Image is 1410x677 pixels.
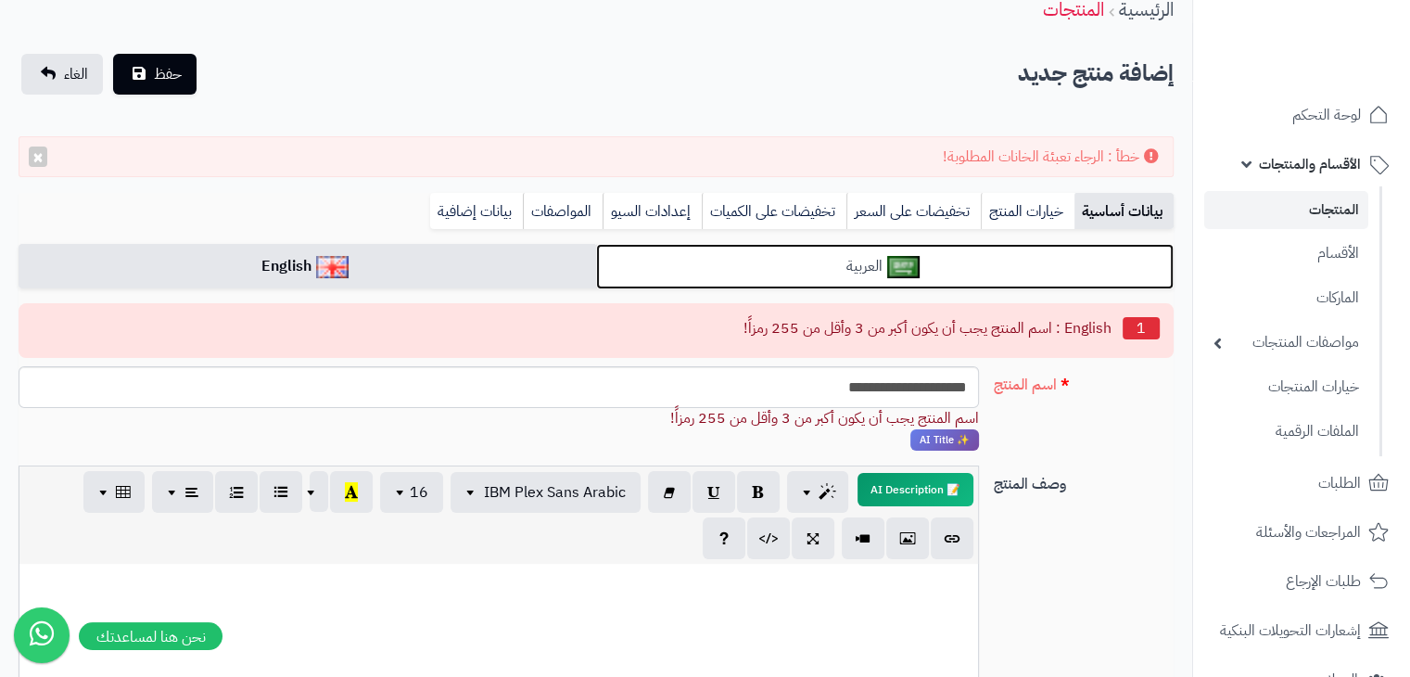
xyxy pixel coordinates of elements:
span: IBM Plex Sans Arabic [484,481,626,504]
span: طلبات الإرجاع [1286,568,1361,594]
button: 📝 AI Description [857,473,973,506]
img: English [316,256,349,278]
a: الطلبات [1204,461,1399,505]
span: الأقسام والمنتجات [1259,151,1361,177]
h2: إضافة منتج جديد [1018,55,1174,93]
a: إشعارات التحويلات البنكية [1204,608,1399,653]
a: بيانات أساسية [1074,193,1174,230]
a: خيارات المنتجات [1204,367,1368,407]
a: بيانات إضافية [430,193,523,230]
a: English [19,244,596,289]
a: تخفيضات على الكميات [702,193,846,230]
button: حفظ [113,54,197,95]
img: logo-2.png [1284,50,1392,89]
div: خطأ : الرجاء تعبئة الخانات المطلوبة! [19,136,1174,178]
div: اسم المنتج يجب أن يكون أكبر من 3 وأقل من 255 رمزاً! [19,408,979,429]
a: مواصفات المنتجات [1204,323,1368,363]
a: المواصفات [523,193,603,230]
button: 16 [380,472,443,513]
a: المراجعات والأسئلة [1204,510,1399,555]
span: حفظ [154,63,182,85]
a: الماركات [1204,278,1368,318]
a: المنتجات [1204,191,1368,229]
button: × [29,147,47,167]
button: IBM Plex Sans Arabic [451,472,641,513]
a: طلبات الإرجاع [1204,559,1399,604]
a: الملفات الرقمية [1204,412,1368,452]
label: وصف المنتج [986,466,1181,495]
a: الأقسام [1204,234,1368,274]
a: الغاء [21,54,103,95]
img: العربية [887,256,920,278]
a: إعدادات السيو [603,193,702,230]
span: المراجعات والأسئلة [1256,519,1361,545]
li: English : اسم المنتج يجب أن يكون أكبر من 3 وأقل من 255 رمزاً! [32,313,1160,343]
span: الطلبات [1318,470,1361,496]
a: تخفيضات على السعر [846,193,981,230]
span: إشعارات التحويلات البنكية [1220,618,1361,644]
a: خيارات المنتج [981,193,1074,230]
a: لوحة التحكم [1204,93,1399,137]
span: انقر لاستخدام رفيقك الذكي [910,429,979,452]
span: الغاء [64,63,88,85]
span: 16 [410,481,428,504]
label: اسم المنتج [986,366,1181,396]
a: العربية [596,244,1174,289]
span: لوحة التحكم [1292,102,1361,128]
